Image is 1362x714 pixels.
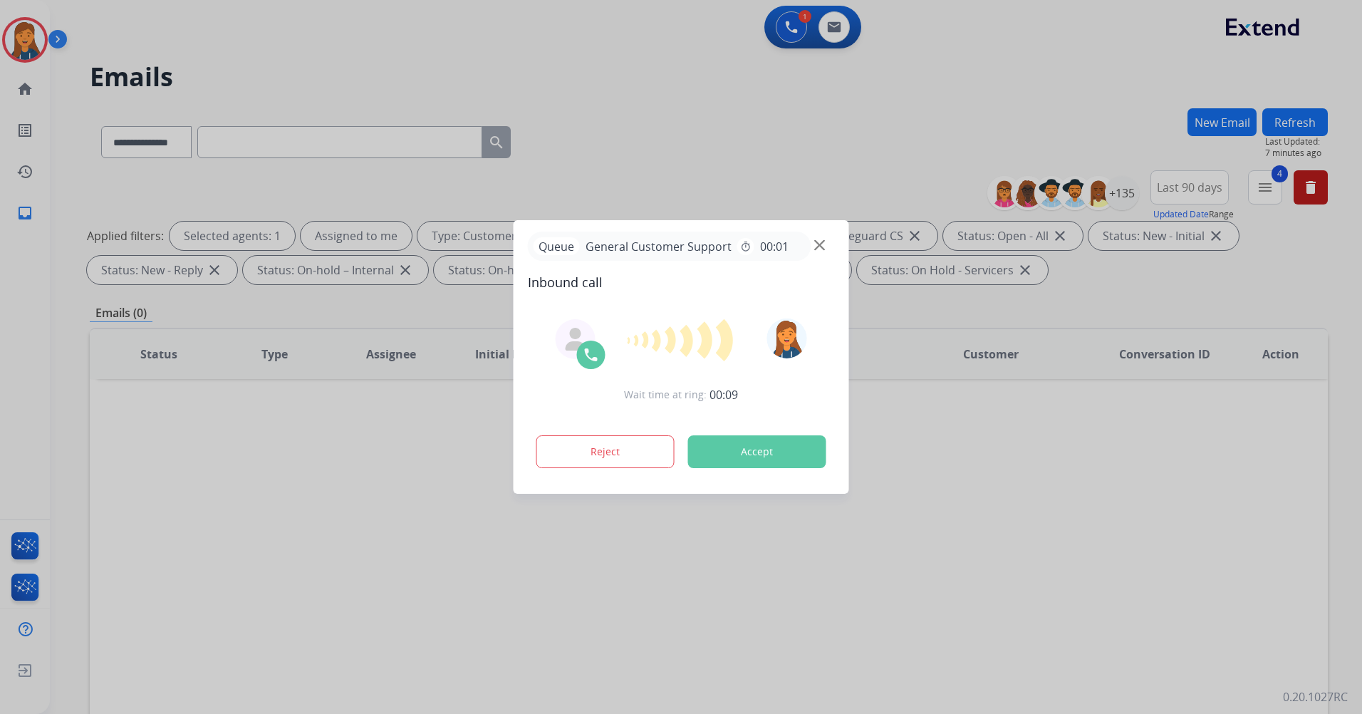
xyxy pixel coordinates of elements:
[580,238,737,255] span: General Customer Support
[534,237,580,255] p: Queue
[740,241,752,252] mat-icon: timer
[564,328,587,351] img: agent-avatar
[766,319,806,358] img: avatar
[583,346,600,363] img: call-icon
[528,272,835,292] span: Inbound call
[536,435,675,468] button: Reject
[624,388,707,402] span: Wait time at ring:
[814,240,825,251] img: close-button
[1283,688,1348,705] p: 0.20.1027RC
[688,435,826,468] button: Accept
[760,238,789,255] span: 00:01
[709,386,738,403] span: 00:09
